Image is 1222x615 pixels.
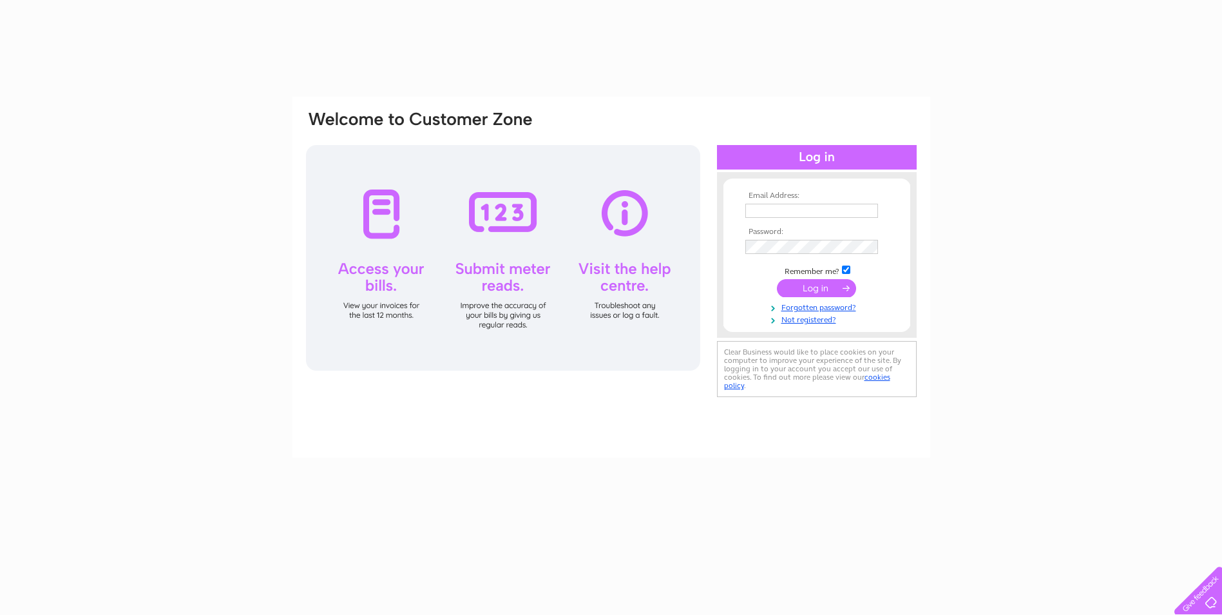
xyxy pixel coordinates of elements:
[742,228,892,237] th: Password:
[745,313,892,325] a: Not registered?
[742,264,892,277] td: Remember me?
[717,341,917,397] div: Clear Business would like to place cookies on your computer to improve your experience of the sit...
[742,191,892,200] th: Email Address:
[724,373,890,390] a: cookies policy
[777,279,856,297] input: Submit
[745,300,892,313] a: Forgotten password?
